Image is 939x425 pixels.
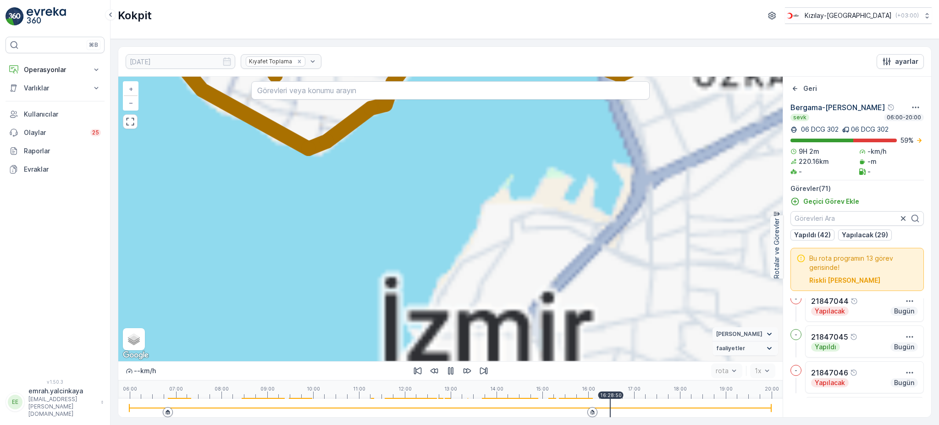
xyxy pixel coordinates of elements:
div: Yardım Araç İkonu [850,333,857,341]
p: 21847044 [811,296,849,307]
p: - [867,167,871,176]
span: v 1.50.3 [6,379,105,385]
p: Olaylar [24,128,85,137]
img: k%C4%B1z%C4%B1lay_jywRncg.png [785,11,801,21]
p: 20:00 [765,386,779,391]
p: 06:00-20:00 [886,114,922,121]
div: EE [8,395,22,409]
p: 07:00 [169,386,183,391]
p: Görevler ( 71 ) [790,184,924,193]
p: Bugün [893,378,915,387]
p: Evraklar [24,165,101,174]
p: 14:00 [490,386,503,391]
p: 12:00 [398,386,412,391]
p: 06:00 [123,386,137,391]
p: -m [867,157,877,166]
p: 16:00 [582,386,595,391]
p: Varlıklar [24,84,86,93]
span: − [129,99,133,106]
p: - [799,167,802,176]
p: 13:00 [444,386,457,391]
p: 19:00 [719,386,733,391]
p: Rotalar ve Görevler [772,218,781,279]
p: sevk [792,114,807,121]
button: ayarlar [877,54,924,69]
img: logo [6,7,24,26]
button: Riskli Görevleri Seçin [809,276,880,285]
span: Bu rota programın 13 görev gerisinde! [809,254,918,272]
a: Uzaklaştır [124,96,138,110]
p: -km/h [867,147,886,156]
img: Google [121,349,151,361]
p: Bergama-[PERSON_NAME] [790,102,885,113]
div: Yardım Araç İkonu [850,369,857,376]
p: ayarlar [895,57,918,66]
a: Evraklar [6,160,105,179]
p: - [795,367,797,374]
p: Bugün [893,307,915,316]
p: - [795,331,797,338]
p: [EMAIL_ADDRESS][PERSON_NAME][DOMAIN_NAME] [28,396,96,418]
p: Yapıldı [814,342,837,352]
p: 18:00 [674,386,687,391]
p: Yapılacak (29) [842,230,888,240]
img: logo_light-DOdMpM7g.png [27,7,66,26]
p: Geri [803,84,817,93]
p: Geçici Görev Ekle [803,197,859,206]
p: 16:28:50 [600,392,622,398]
div: Yardım Araç İkonu [887,104,895,111]
a: Yakınlaştır [124,82,138,96]
p: Yapılacak [814,307,846,316]
div: Yardım Araç İkonu [851,297,858,305]
p: 59 % [900,136,914,145]
summary: [PERSON_NAME] [713,327,778,341]
button: Yapıldı (42) [790,229,834,240]
a: Layers [124,329,144,349]
p: Kızılay-[GEOGRAPHIC_DATA] [805,11,892,20]
p: 25 [92,129,99,136]
p: 9H 2m [799,147,819,156]
p: 06 DCG 302 [851,125,889,134]
a: Bu bölgeyi Google Haritalar'da açın (yeni pencerede açılır) [121,349,151,361]
p: Kullanıcılar [24,110,101,119]
p: 220.16km [799,157,829,166]
button: Operasyonlar [6,61,105,79]
span: + [129,85,133,93]
a: Kullanıcılar [6,105,105,123]
p: Kokpit [118,8,152,23]
button: EEemrah.yalcinkaya[EMAIL_ADDRESS][PERSON_NAME][DOMAIN_NAME] [6,386,105,418]
p: 08:00 [215,386,229,391]
span: faaliyetler [716,345,745,352]
p: 15:00 [536,386,549,391]
p: 06 DCG 302 [799,125,839,134]
p: 21847045 [811,331,848,342]
a: Geri [790,84,817,93]
p: Raporlar [24,146,101,156]
p: - [795,295,797,302]
p: Operasyonlar [24,65,86,74]
p: 09:00 [260,386,275,391]
button: Yapılacak (29) [838,229,892,240]
summary: faaliyetler [713,341,778,356]
p: ( +03:00 ) [895,12,919,19]
p: 21847046 [811,367,848,378]
p: Yapılacak [814,378,846,387]
p: 11:00 [353,386,365,391]
p: 17:00 [628,386,641,391]
p: emrah.yalcinkaya [28,386,96,396]
p: -- km/h [134,366,156,375]
button: Varlıklar [6,79,105,97]
span: [PERSON_NAME] [716,330,762,338]
input: dd/mm/yyyy [126,54,235,69]
input: Görevleri Ara [790,211,924,226]
p: 10:00 [307,386,320,391]
a: Raporlar [6,142,105,160]
p: Bugün [893,342,915,352]
button: Kızılay-[GEOGRAPHIC_DATA](+03:00) [785,7,932,24]
p: ⌘B [89,41,98,49]
p: Yapıldı (42) [794,230,831,240]
a: Olaylar25 [6,123,105,142]
input: Görevleri veya konumu arayın [251,81,650,100]
a: Geçici Görev Ekle [790,197,859,206]
p: Riskli [PERSON_NAME] [809,276,880,285]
